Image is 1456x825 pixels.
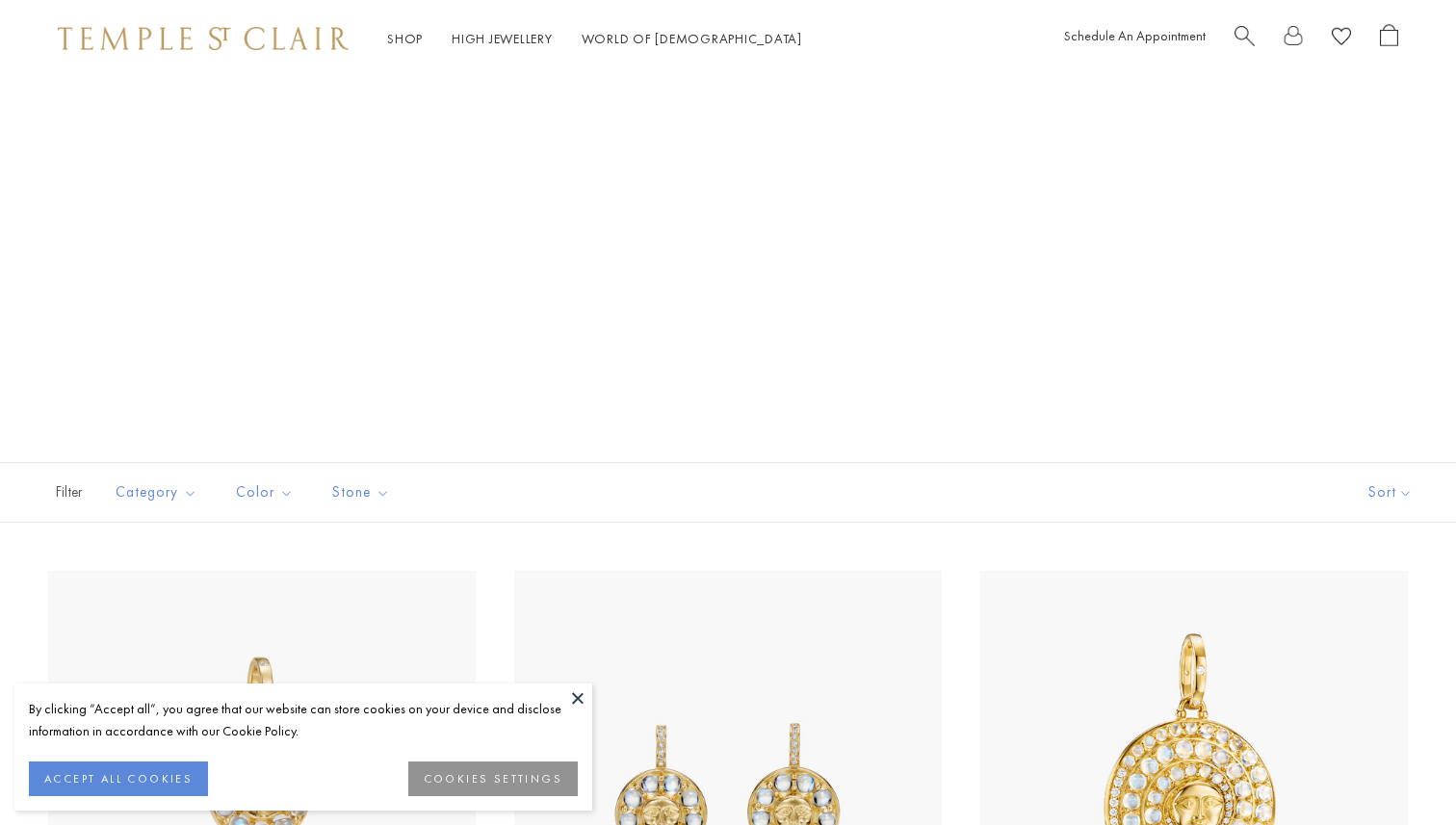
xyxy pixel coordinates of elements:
span: Stone [323,480,404,504]
button: Category [101,471,212,514]
button: COOKIES SETTINGS [408,761,578,796]
span: Color [226,480,308,504]
a: ShopShop [387,30,423,47]
div: By clicking “Accept all”, you agree that our website can store cookies on your device and disclos... [29,698,578,742]
button: Stone [318,471,404,514]
a: World of [DEMOGRAPHIC_DATA]World of [DEMOGRAPHIC_DATA] [582,30,802,47]
button: Show sort by [1325,463,1456,522]
button: Color [221,471,308,514]
img: Temple St. Clair [58,27,349,50]
a: Search [1235,24,1255,54]
nav: Main navigation [387,27,802,51]
span: Category [106,480,212,504]
a: View Wishlist [1332,24,1351,54]
iframe: Gorgias live chat messenger [1360,735,1437,806]
a: Open Shopping Bag [1380,24,1398,54]
button: ACCEPT ALL COOKIES [29,761,208,796]
a: High JewelleryHigh Jewellery [452,30,553,47]
a: Schedule An Appointment [1064,27,1206,44]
